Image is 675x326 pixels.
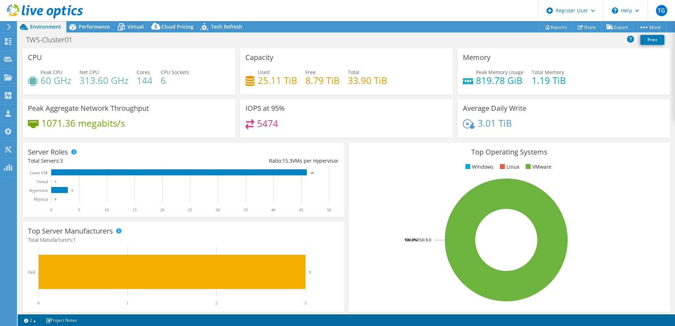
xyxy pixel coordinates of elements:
[19,316,41,325] a: 2
[417,237,431,242] tspan: ESXi 8.0
[28,227,113,235] h3: Top Server Manufacturers
[161,69,189,76] span: CPU Sockets
[532,69,564,76] span: Total Memory
[464,163,494,171] li: Windows
[258,77,297,84] h4: 25.11 TiB
[476,77,524,84] h4: 819.78 GiB
[78,207,80,212] text: 5
[188,207,192,212] text: 25
[404,237,417,242] tspan: 100.0%
[327,207,331,212] text: 50
[211,23,242,30] span: Tech Refresh
[55,180,56,183] text: 0
[160,207,165,212] text: 20
[305,77,340,84] h4: 8.79 TiB
[28,157,183,165] div: Total Servers:
[640,35,664,45] a: Print
[79,69,99,76] span: Net CPU
[309,270,311,274] text: 3
[304,301,306,306] text: 3
[245,54,273,61] h3: Capacity
[41,77,71,84] h4: 60 GHz
[245,104,285,112] h3: IOPS at 95%
[55,198,56,201] text: 0
[463,54,490,61] h3: Memory
[161,23,193,30] span: Cloud Pricing
[601,22,634,32] a: Export
[532,77,566,84] h4: 1.19 TiB
[257,120,278,127] h4: 5474
[498,163,519,171] li: Linux
[271,207,275,212] text: 40
[137,77,153,84] h4: 144
[348,77,387,84] h4: 33.90 TiB
[132,207,137,212] text: 15
[137,69,150,76] span: Cores
[50,207,52,212] text: 0
[23,36,83,44] h1: TWS-Cluster01
[126,301,129,306] text: 1
[612,7,618,14] svg: \n
[71,189,73,192] text: 3
[311,171,314,175] text: 46
[37,301,40,306] text: 0
[79,77,129,84] h4: 313.60 GHz
[60,157,63,164] span: 3
[305,69,316,76] span: Free
[73,236,76,243] span: 1
[348,69,359,76] span: Total
[656,5,667,16] span: TG
[29,188,48,193] text: Hypervisor
[354,148,665,156] h3: Top Operating Systems
[215,301,217,306] text: 2
[258,69,270,76] span: Used
[161,77,189,84] h4: 6
[524,163,551,171] li: VMware
[41,69,62,76] span: Peak CPU
[34,197,48,202] text: Physical
[633,22,666,32] a: More
[28,236,339,244] h4: Total Manufacturers:
[30,23,61,30] span: Environment
[183,157,339,165] div: Ratio: VMs per Hypervisor
[28,148,68,156] h3: Server Roles
[476,69,524,76] span: Peak Memory Usage
[463,104,526,112] h3: Average Daily Write
[216,207,220,212] text: 30
[299,207,303,212] text: 45
[28,54,42,61] h3: CPU
[104,207,109,212] text: 10
[244,207,248,212] text: 35
[79,23,110,30] span: Performance
[28,104,149,112] h3: Peak Aggregate Network Throughput
[282,157,292,164] span: 15.3
[539,22,573,32] a: Reports
[30,170,48,175] text: Guest VM
[127,23,144,30] span: Virtual
[478,119,512,127] h4: 3.01 TiB
[41,316,82,325] a: Project Notes
[572,22,601,32] a: Share
[41,119,125,127] h4: 1071.36 megabits/s
[28,270,35,275] text: Dell
[36,179,48,184] text: Virtual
